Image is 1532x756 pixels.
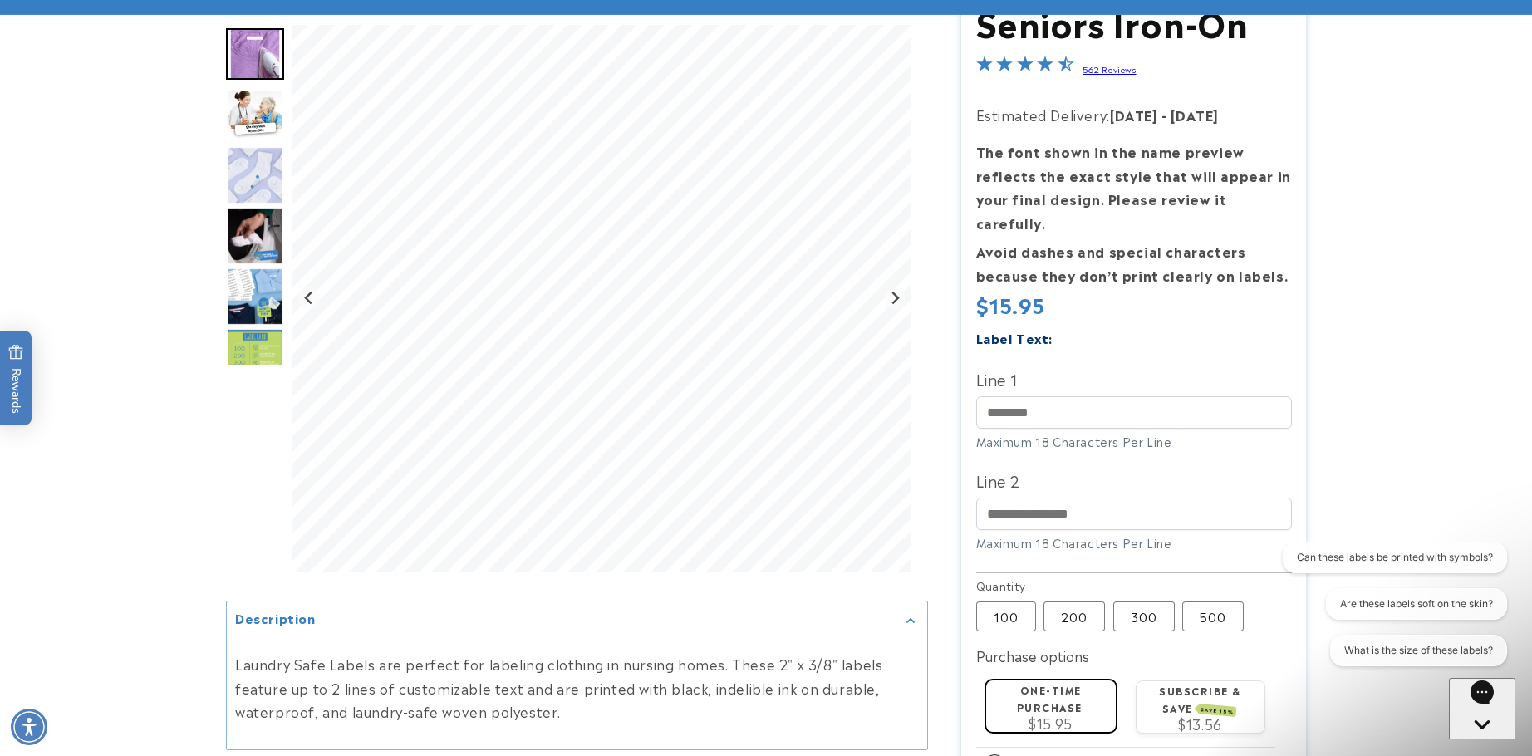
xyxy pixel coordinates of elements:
span: $15.95 [1029,713,1073,733]
img: Nursing Home Iron-On - Label Land [226,146,284,204]
img: Nursing Home Iron-On - Label Land [226,328,284,386]
strong: [DATE] [1110,105,1158,125]
div: Go to slide 2 [226,86,284,144]
img: Iron on name label being ironed to shirt [226,28,284,80]
strong: Avoid dashes and special characters because they don’t print clearly on labels. [976,241,1289,285]
div: Go to slide 1 [226,25,284,83]
summary: Description [227,601,927,639]
div: Go to slide 6 [226,328,284,386]
img: Nursing Home Iron-On - Label Land [226,268,284,326]
span: SAVE 15% [1197,704,1236,717]
div: Maximum 18 Characters Per Line [976,433,1292,450]
button: Go to last slide [298,287,321,310]
div: Go to slide 5 [226,268,284,326]
span: $15.95 [976,289,1046,319]
span: $13.56 [1178,714,1222,734]
span: Rewards [8,345,24,414]
strong: [DATE] [1171,105,1219,125]
strong: The font shown in the name preview reflects the exact style that will appear in your final design... [976,141,1291,233]
iframe: Gorgias live chat messenger [1449,678,1515,739]
label: 300 [1113,601,1175,631]
span: 4.4-star overall rating [976,57,1074,77]
p: Laundry Safe Labels are perfect for labeling clothing in nursing homes. These 2" x 3/8" labels fe... [235,652,919,724]
p: Estimated Delivery: [976,103,1292,127]
label: Subscribe & save [1159,683,1241,715]
iframe: Gorgias live chat conversation starters [1271,542,1515,681]
legend: Quantity [976,577,1028,594]
label: 500 [1182,601,1244,631]
div: Go to slide 3 [226,146,284,204]
h2: Description [235,610,316,626]
div: Maximum 18 Characters Per Line [976,534,1292,552]
label: 200 [1043,601,1105,631]
strong: - [1161,105,1167,125]
label: One-time purchase [1017,682,1083,714]
label: 100 [976,601,1036,631]
a: 562 Reviews - open in a new tab [1083,63,1137,75]
label: Line 2 [976,467,1292,493]
div: Go to slide 4 [226,207,284,265]
button: Next slide [884,287,906,310]
label: Line 1 [976,366,1292,392]
img: Nursing Home Iron-On - Label Land [226,207,284,265]
div: Accessibility Menu [11,709,47,745]
img: Nurse with an elderly woman and an iron on label [226,89,284,140]
label: Label Text: [976,328,1053,347]
label: Purchase options [976,646,1089,665]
